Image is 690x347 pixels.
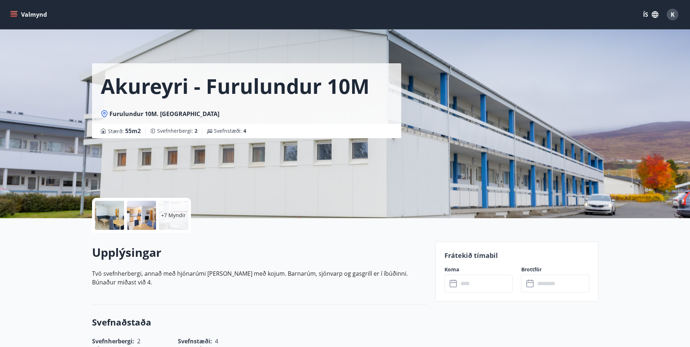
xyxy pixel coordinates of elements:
[9,8,50,21] button: menu
[92,244,427,260] h2: Upplýsingar
[125,127,141,135] span: 55 m2
[444,251,589,260] p: Frátekið tímabil
[521,266,589,273] label: Brottför
[664,6,681,23] button: K
[243,127,246,134] span: 4
[639,8,662,21] button: ÍS
[109,110,219,118] span: Furulundur 10M. [GEOGRAPHIC_DATA]
[92,316,427,328] h3: Svefnaðstaða
[157,127,198,135] span: Svefnherbergi :
[444,266,512,273] label: Koma
[671,11,675,19] span: K
[214,127,246,135] span: Svefnstæði :
[101,72,370,100] h1: Akureyri - Furulundur 10M
[108,127,141,135] span: Stærð :
[92,269,427,287] p: Tvö svefnherbergi, annað með hjónarúmi [PERSON_NAME] með kojum. Barnarúm, sjónvarp og gasgrill er...
[195,127,198,134] span: 2
[161,212,186,219] p: +7 Myndir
